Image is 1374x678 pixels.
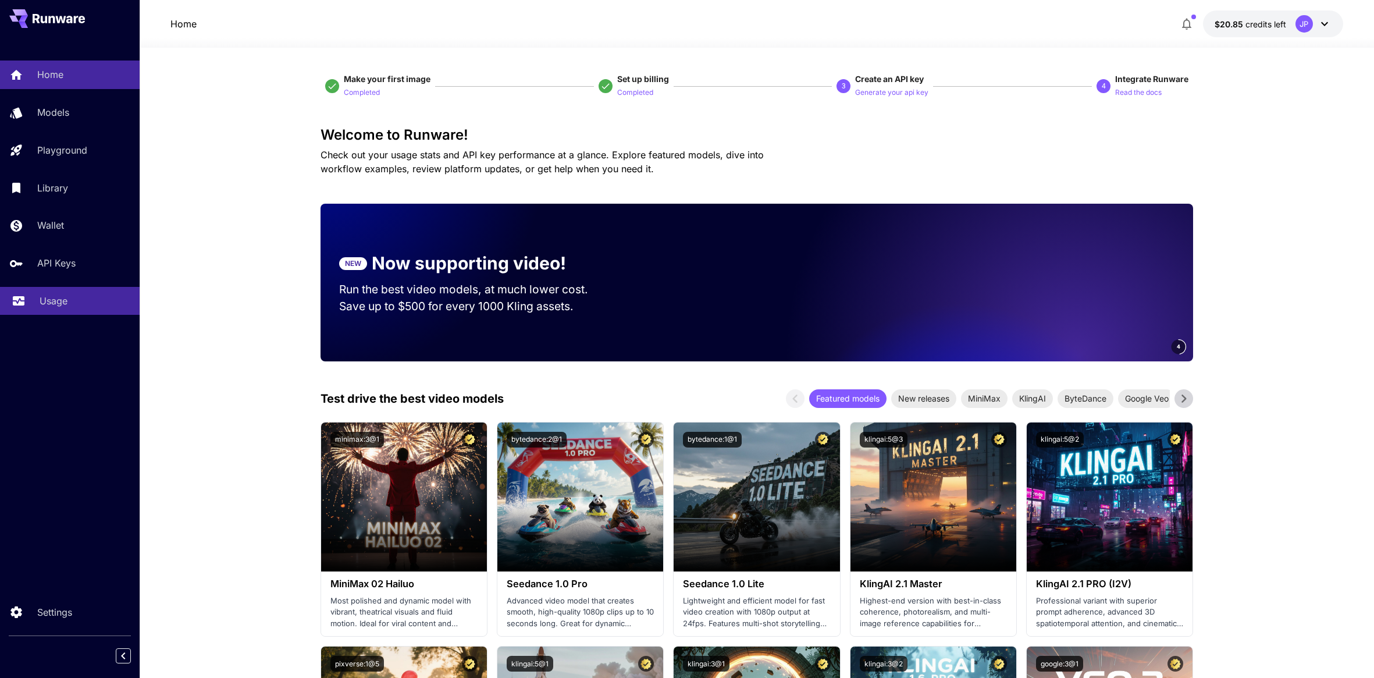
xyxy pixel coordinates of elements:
span: Create an API key [855,74,924,84]
p: Lightweight and efficient model for fast video creation with 1080p output at 24fps. Features mult... [683,595,830,630]
p: Playground [37,143,87,157]
h3: KlingAI 2.1 PRO (I2V) [1036,578,1183,590]
p: Run the best video models, at much lower cost. [339,281,610,298]
p: Models [37,105,69,119]
div: ByteDance [1058,389,1113,408]
p: Test drive the best video models [321,390,504,407]
p: Generate your api key [855,87,928,98]
span: KlingAI [1012,392,1053,404]
span: MiniMax [961,392,1008,404]
button: Certified Model – Vetted for best performance and includes a commercial license. [815,656,831,672]
span: Check out your usage stats and API key performance at a glance. Explore featured models, dive int... [321,149,764,175]
button: klingai:5@1 [507,656,553,672]
span: New releases [891,392,956,404]
p: Now supporting video! [372,250,566,276]
nav: breadcrumb [170,17,197,31]
p: Home [37,68,63,81]
p: Read the docs [1115,87,1162,98]
span: Make your first image [344,74,430,84]
p: 3 [842,81,846,91]
button: google:3@1 [1036,656,1083,672]
h3: KlingAI 2.1 Master [860,578,1007,590]
button: Generate your api key [855,85,928,99]
span: 4 [1177,342,1180,351]
img: alt [850,423,1016,571]
img: alt [1027,423,1193,571]
button: Certified Model – Vetted for best performance and includes a commercial license. [638,432,654,448]
p: Advanced video model that creates smooth, high-quality 1080p clips up to 10 seconds long. Great f... [507,595,654,630]
span: Google Veo [1118,392,1176,404]
p: Completed [344,87,380,98]
p: Completed [617,87,653,98]
button: bytedance:2@1 [507,432,567,448]
button: Certified Model – Vetted for best performance and includes a commercial license. [1167,656,1183,672]
button: Completed [344,85,380,99]
button: klingai:5@3 [860,432,907,448]
span: Featured models [809,392,887,404]
button: klingai:5@2 [1036,432,1084,448]
p: Wallet [37,218,64,232]
p: API Keys [37,256,76,270]
button: Certified Model – Vetted for best performance and includes a commercial license. [991,432,1007,448]
button: Completed [617,85,653,99]
span: Set up billing [617,74,669,84]
p: Highest-end version with best-in-class coherence, photorealism, and multi-image reference capabil... [860,595,1007,630]
button: klingai:3@1 [683,656,729,672]
p: Save up to $500 for every 1000 Kling assets. [339,298,610,315]
button: Certified Model – Vetted for best performance and includes a commercial license. [638,656,654,672]
button: bytedance:1@1 [683,432,742,448]
span: $20.85 [1215,19,1245,29]
button: $20.84782JP [1203,10,1343,37]
p: 4 [1102,81,1106,91]
h3: Seedance 1.0 Lite [683,578,830,590]
span: ByteDance [1058,392,1113,404]
button: Certified Model – Vetted for best performance and includes a commercial license. [1167,432,1183,448]
div: Collapse sidebar [124,645,140,666]
div: $20.84782 [1215,18,1286,30]
p: NEW [345,258,361,269]
div: MiniMax [961,389,1008,408]
p: Professional variant with superior prompt adherence, advanced 3D spatiotemporal attention, and ci... [1036,595,1183,630]
p: Most polished and dynamic model with vibrant, theatrical visuals and fluid motion. Ideal for vira... [330,595,478,630]
span: Integrate Runware [1115,74,1188,84]
button: Read the docs [1115,85,1162,99]
p: Settings [37,605,72,619]
div: Featured models [809,389,887,408]
p: Library [37,181,68,195]
button: Collapse sidebar [116,648,131,663]
h3: Seedance 1.0 Pro [507,578,654,590]
button: Certified Model – Vetted for best performance and includes a commercial license. [462,656,478,672]
button: Certified Model – Vetted for best performance and includes a commercial license. [815,432,831,448]
div: JP [1295,15,1313,33]
button: minimax:3@1 [330,432,384,448]
button: Certified Model – Vetted for best performance and includes a commercial license. [462,432,478,448]
h3: Welcome to Runware! [321,127,1193,143]
a: Home [170,17,197,31]
p: Usage [40,294,67,308]
img: alt [674,423,839,571]
span: credits left [1245,19,1286,29]
button: Certified Model – Vetted for best performance and includes a commercial license. [991,656,1007,672]
img: alt [321,423,487,571]
button: klingai:3@2 [860,656,907,672]
h3: MiniMax 02 Hailuo [330,578,478,590]
img: alt [497,423,663,571]
button: pixverse:1@5 [330,656,384,672]
div: KlingAI [1012,389,1053,408]
div: New releases [891,389,956,408]
div: Google Veo [1118,389,1176,408]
